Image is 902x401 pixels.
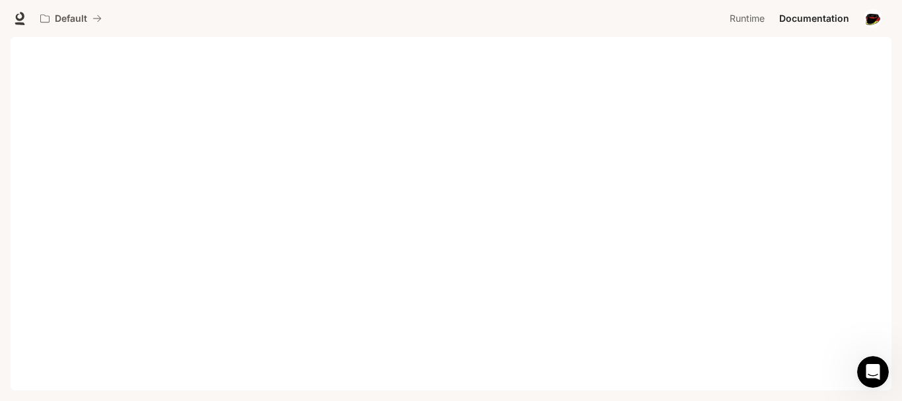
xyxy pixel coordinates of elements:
a: Runtime [724,5,773,32]
span: Documentation [779,11,849,27]
iframe: Documentation [11,37,891,401]
button: All workspaces [34,5,108,32]
p: Default [55,13,87,24]
a: Documentation [774,5,854,32]
img: User avatar [864,9,882,28]
iframe: Intercom live chat [857,356,889,388]
span: Runtime [730,11,765,27]
button: User avatar [860,5,886,32]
